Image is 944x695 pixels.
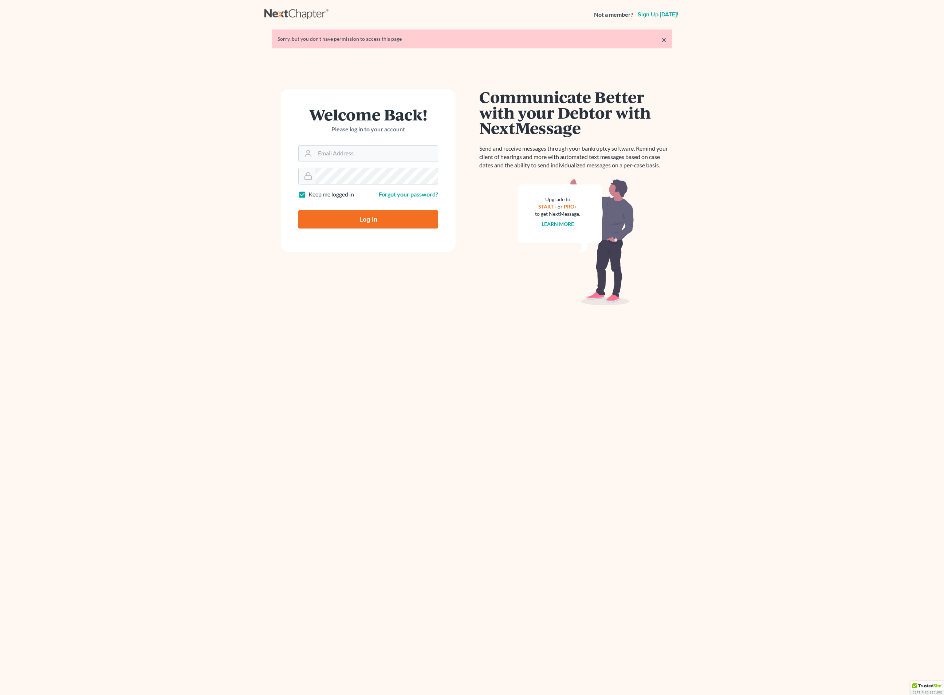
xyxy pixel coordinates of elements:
[538,203,556,210] a: START+
[535,210,580,218] div: to get NextMessage.
[558,203,563,210] span: or
[278,35,666,43] div: Sorry, but you don't have permission to access this page
[379,191,438,198] a: Forgot your password?
[518,178,634,306] img: nextmessage_bg-59042aed3d76b12b5cd301f8e5b87938c9018125f34e5fa2b7a6b67550977c72.svg
[298,107,438,122] h1: Welcome Back!
[564,203,577,210] a: PRO+
[535,196,580,203] div: Upgrade to
[910,681,944,695] div: TrustedSite Certified
[479,89,672,136] h1: Communicate Better with your Debtor with NextMessage
[661,35,666,44] a: ×
[315,146,438,162] input: Email Address
[636,12,680,17] a: Sign up [DATE]!
[298,210,438,229] input: Log In
[542,221,574,227] a: Learn more
[479,144,672,170] p: Send and receive messages through your bankruptcy software. Remind your client of hearings and mo...
[594,11,633,19] strong: Not a member?
[308,190,354,199] label: Keep me logged in
[298,125,438,134] p: Please log in to your account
